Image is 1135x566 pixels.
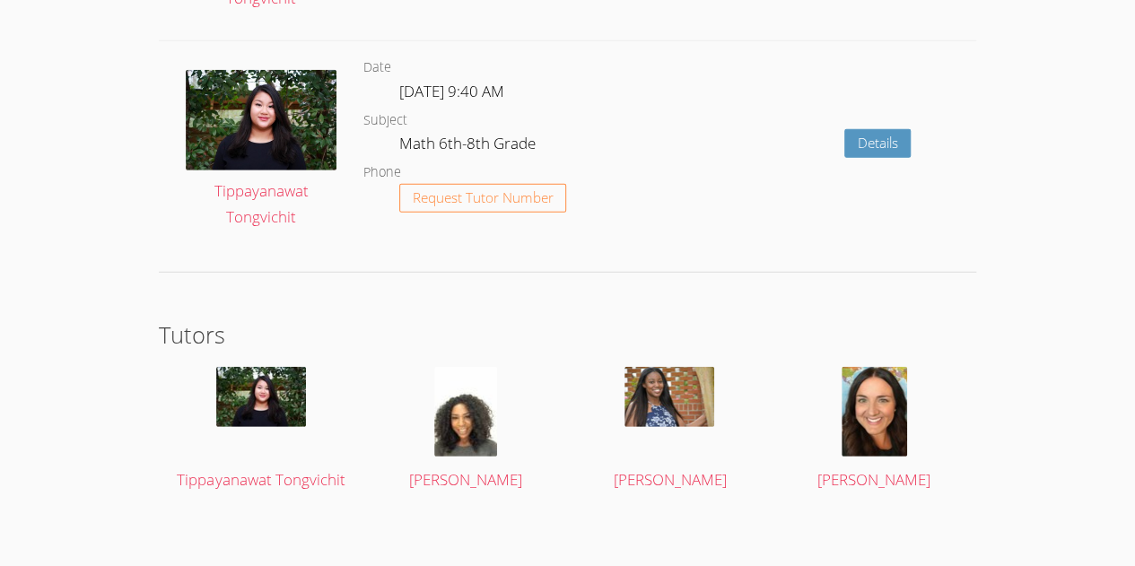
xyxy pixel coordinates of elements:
[177,469,345,490] span: Tippayanawat Tongvichit
[186,70,336,230] a: Tippayanawat Tongvichit
[409,469,522,490] span: [PERSON_NAME]
[624,367,714,427] img: IMG_1222.jpeg
[399,131,539,161] dd: Math 6th-8th Grade
[844,129,912,159] a: Details
[584,367,755,493] a: [PERSON_NAME]
[186,70,336,170] img: IMG_0561.jpeg
[175,367,346,493] a: Tippayanawat Tongvichit
[842,367,907,457] img: avatar.png
[399,81,504,101] span: [DATE] 9:40 AM
[363,109,407,132] dt: Subject
[788,367,959,493] a: [PERSON_NAME]
[159,318,976,352] h2: Tutors
[613,469,726,490] span: [PERSON_NAME]
[413,191,554,205] span: Request Tutor Number
[363,57,391,79] dt: Date
[363,161,401,184] dt: Phone
[380,367,551,493] a: [PERSON_NAME]
[399,184,567,213] button: Request Tutor Number
[434,367,497,457] img: avatar.png
[817,469,930,490] span: [PERSON_NAME]
[216,367,306,427] img: IMG_0561.jpeg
